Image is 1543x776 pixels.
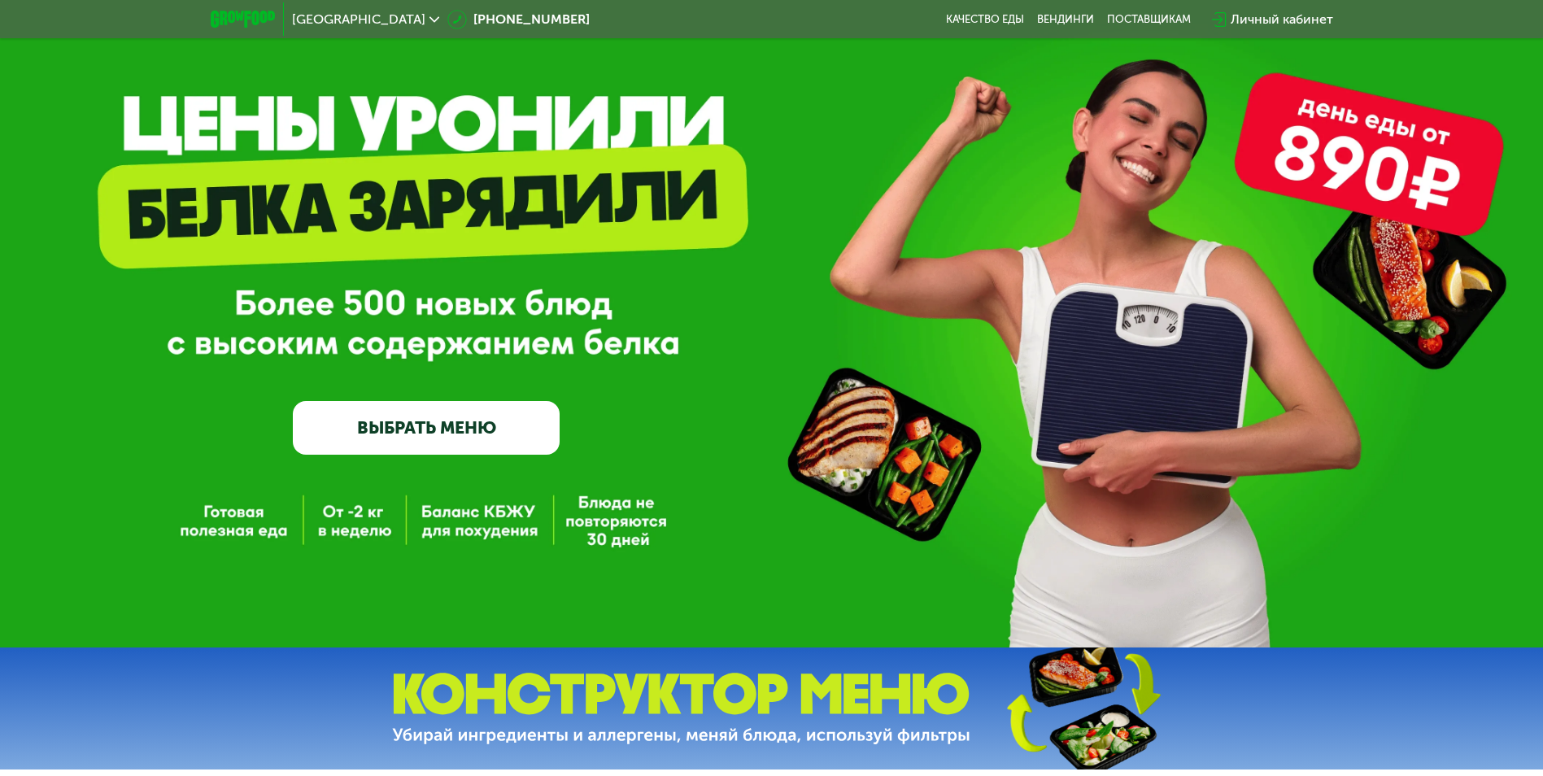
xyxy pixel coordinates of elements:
span: [GEOGRAPHIC_DATA] [292,13,425,26]
a: Вендинги [1037,13,1094,26]
div: Личный кабинет [1231,10,1333,29]
a: ВЫБРАТЬ МЕНЮ [293,401,560,455]
a: [PHONE_NUMBER] [447,10,590,29]
a: Качество еды [946,13,1024,26]
div: поставщикам [1107,13,1191,26]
